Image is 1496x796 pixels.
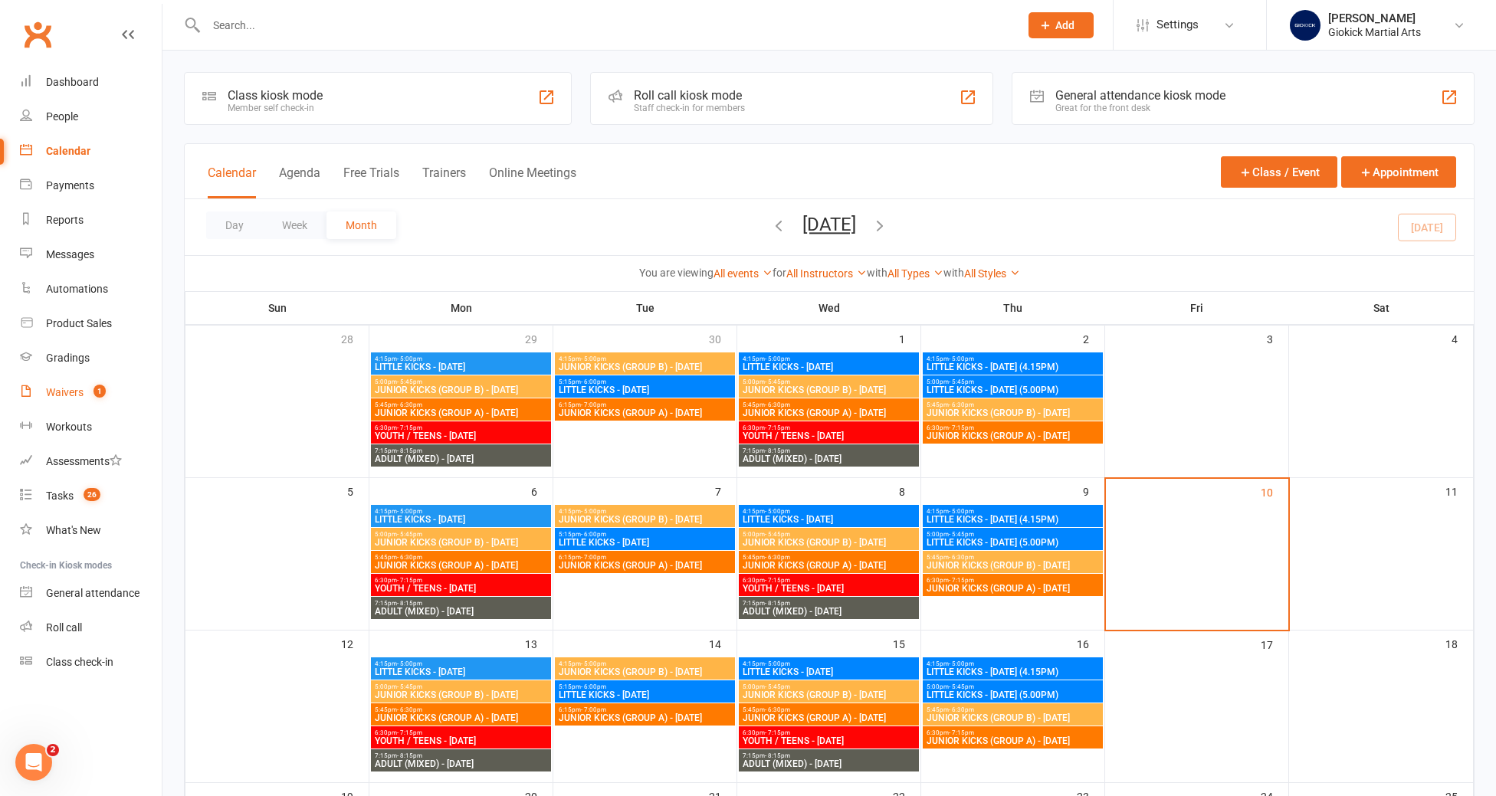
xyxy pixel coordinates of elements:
span: - 7:15pm [949,729,974,736]
span: JUNIOR KICKS (GROUP A) - [DATE] [558,561,732,570]
span: 5:00pm [742,378,916,385]
span: 6:15pm [558,554,732,561]
span: 5:00pm [742,531,916,538]
span: LITTLE KICKS - [DATE] (5.00PM) [926,538,1100,547]
span: 5:00pm [926,531,1100,538]
a: All events [714,267,773,280]
span: 6:30pm [374,729,548,736]
div: Calendar [46,145,90,157]
span: - 6:30pm [949,706,974,713]
span: - 8:15pm [397,447,422,454]
span: JUNIOR KICKS (GROUP A) - [DATE] [742,561,916,570]
span: - 6:30pm [949,554,974,561]
span: 5:15pm [558,683,732,690]
span: 5:45pm [926,401,1100,408]
span: 5:00pm [374,683,548,690]
span: 4:15pm [926,355,1100,362]
div: Roll call kiosk mode [634,88,745,103]
div: General attendance kiosk mode [1055,88,1225,103]
span: 4:15pm [374,508,548,515]
div: 28 [341,326,369,351]
span: LITTLE KICKS - [DATE] [558,690,732,699]
a: Payments [20,169,162,203]
span: - 7:15pm [397,577,422,584]
span: - 5:45pm [765,378,790,385]
a: General attendance kiosk mode [20,576,162,611]
span: 5:00pm [742,683,916,690]
a: All Styles [964,267,1020,280]
span: ADULT (MIXED) - [DATE] [374,759,548,768]
span: - 7:15pm [949,424,974,431]
strong: with [867,267,887,279]
span: ADULT (MIXED) - [DATE] [742,454,916,464]
a: Workouts [20,410,162,444]
button: Class / Event [1221,156,1337,188]
span: 6:30pm [374,577,548,584]
button: [DATE] [802,214,856,235]
span: - 7:15pm [397,729,422,736]
span: JUNIOR KICKS (GROUP A) - [DATE] [558,713,732,722]
a: Roll call [20,611,162,645]
span: 4:15pm [558,508,732,515]
strong: for [773,267,786,279]
span: 5:15pm [558,378,732,385]
div: 1 [899,326,920,351]
span: - 6:00pm [581,531,606,538]
span: YOUTH / TEENS - [DATE] [742,736,916,745]
span: - 5:00pm [949,508,974,515]
div: 4 [1452,326,1473,351]
span: - 7:00pm [581,706,606,713]
div: Roll call [46,621,82,634]
button: Day [206,211,263,239]
div: 10 [1261,479,1288,504]
div: 18 [1445,631,1473,656]
a: Gradings [20,341,162,375]
a: Calendar [20,134,162,169]
span: JUNIOR KICKS (GROUP A) - [DATE] [926,431,1100,441]
div: 13 [525,631,553,656]
img: thumb_image1695682096.png [1290,10,1320,41]
span: 26 [84,488,100,501]
div: 16 [1077,631,1104,656]
div: Payments [46,179,94,192]
div: Reports [46,214,84,226]
span: JUNIOR KICKS (GROUP A) - [DATE] [374,408,548,418]
span: - 5:45pm [397,683,422,690]
span: JUNIOR KICKS (GROUP B) - [DATE] [558,515,732,524]
span: 4:15pm [558,660,732,667]
span: YOUTH / TEENS - [DATE] [374,584,548,593]
span: - 6:30pm [765,401,790,408]
span: - 5:00pm [949,660,974,667]
span: 2 [47,744,59,756]
span: LITTLE KICKS - [DATE] (5.00PM) [926,385,1100,395]
span: - 5:00pm [765,355,790,362]
span: - 7:15pm [765,424,790,431]
th: Thu [921,292,1105,324]
span: 6:30pm [374,424,548,431]
div: Automations [46,283,108,295]
span: - 5:00pm [949,355,974,362]
div: 17 [1261,631,1288,657]
span: - 6:30pm [397,554,422,561]
span: JUNIOR KICKS (GROUP B) - [DATE] [926,713,1100,722]
span: - 6:30pm [397,401,422,408]
span: 6:30pm [926,729,1100,736]
a: Tasks 26 [20,479,162,513]
span: 7:15pm [374,600,548,607]
span: - 6:30pm [765,554,790,561]
span: LITTLE KICKS - [DATE] (4.15PM) [926,667,1100,676]
div: [PERSON_NAME] [1328,11,1421,25]
a: Dashboard [20,65,162,100]
span: - 5:00pm [581,355,606,362]
input: Search... [202,15,1009,36]
span: 5:45pm [742,401,916,408]
div: People [46,110,78,123]
span: - 8:15pm [397,600,422,607]
span: Add [1055,19,1074,31]
span: 7:15pm [374,752,548,759]
span: - 6:30pm [949,401,974,408]
a: Clubworx [18,15,57,54]
span: JUNIOR KICKS (GROUP A) - [DATE] [742,408,916,418]
span: 6:30pm [742,729,916,736]
span: LITTLE KICKS - [DATE] [374,667,548,676]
